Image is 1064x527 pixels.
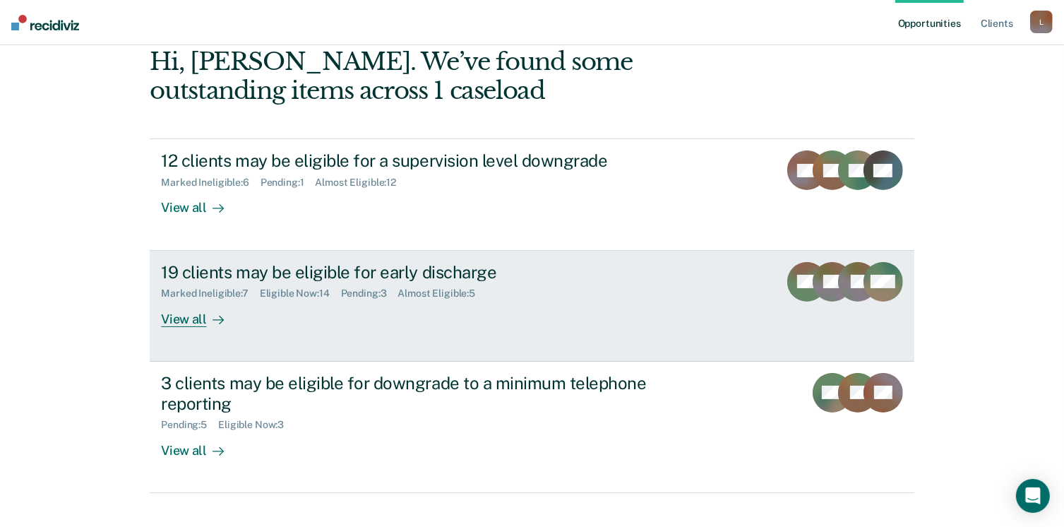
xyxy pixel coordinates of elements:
[316,177,408,189] div: Almost Eligible : 12
[260,288,341,300] div: Eligible Now : 14
[161,431,240,458] div: View all
[161,150,657,171] div: 12 clients may be eligible for a supervision level downgrade
[150,251,914,362] a: 19 clients may be eligible for early dischargeMarked Ineligible:7Eligible Now:14Pending:3Almost E...
[150,362,914,493] a: 3 clients may be eligible for downgrade to a minimum telephone reportingPending:5Eligible Now:3Vi...
[161,288,259,300] div: Marked Ineligible : 7
[1030,11,1053,33] button: L
[1016,479,1050,513] div: Open Intercom Messenger
[150,47,761,105] div: Hi, [PERSON_NAME]. We’ve found some outstanding items across 1 caseload
[11,15,79,30] img: Recidiviz
[161,373,657,414] div: 3 clients may be eligible for downgrade to a minimum telephone reporting
[218,419,295,431] div: Eligible Now : 3
[161,300,240,327] div: View all
[341,288,398,300] div: Pending : 3
[150,138,914,250] a: 12 clients may be eligible for a supervision level downgradeMarked Ineligible:6Pending:1Almost El...
[161,189,240,216] div: View all
[397,288,486,300] div: Almost Eligible : 5
[161,177,260,189] div: Marked Ineligible : 6
[161,262,657,283] div: 19 clients may be eligible for early discharge
[161,419,218,431] div: Pending : 5
[261,177,316,189] div: Pending : 1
